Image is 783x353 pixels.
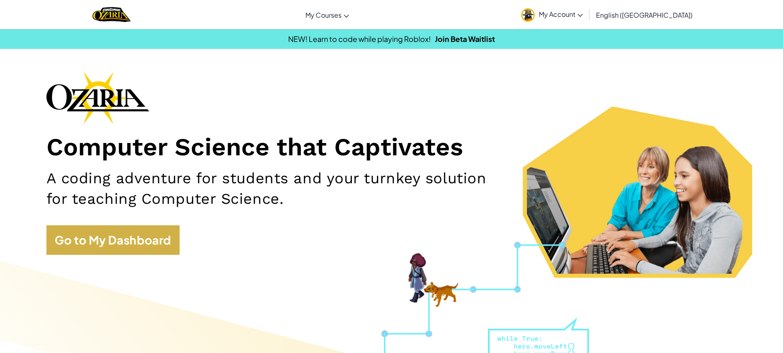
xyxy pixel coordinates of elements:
[46,225,180,255] a: Go to My Dashboard
[301,4,353,26] a: My Courses
[288,34,431,44] span: NEW! Learn to code while playing Roblox!
[46,132,737,162] h1: Computer Science that Captivates
[92,6,131,23] a: Ozaria by CodeCombat logo
[92,6,131,23] img: Home
[305,11,342,19] span: My Courses
[46,168,509,209] h2: A coding adventure for students and your turnkey solution for teaching Computer Science.
[539,10,583,18] span: My Account
[46,72,149,124] img: Ozaria branding logo
[435,34,495,44] a: Join Beta Waitlist
[517,2,587,28] a: My Account
[521,8,535,22] img: avatar
[596,11,693,19] span: English ([GEOGRAPHIC_DATA])
[592,4,697,26] a: English ([GEOGRAPHIC_DATA])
